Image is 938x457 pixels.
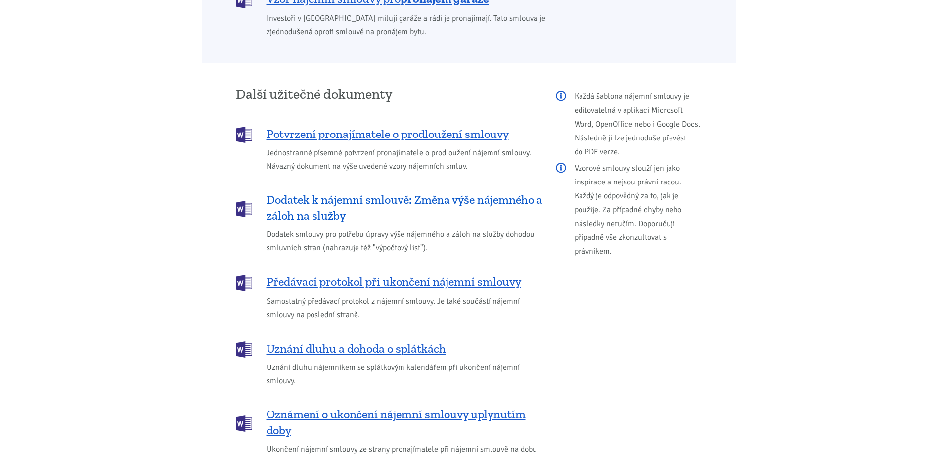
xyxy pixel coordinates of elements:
[267,192,542,224] span: Dodatek k nájemní smlouvě: Změna výše nájemného a záloh na služby
[267,126,509,142] span: Potvrzení pronajímatele o prodloužení smlouvy
[236,274,542,290] a: Předávací protokol při ukončení nájemní smlouvy
[236,415,252,432] img: DOCX (Word)
[556,90,703,159] p: Každá šablona nájemní smlouvy je editovatelná v aplikaci Microsoft Word, OpenOffice nebo i Google...
[236,275,252,291] img: DOCX (Word)
[267,361,542,388] span: Uznání dluhu nájemníkem se splátkovým kalendářem při ukončení nájemní smlouvy.
[267,407,542,438] span: Oznámení o ukončení nájemní smlouvy uplynutím doby
[236,407,542,438] a: Oznámení o ukončení nájemní smlouvy uplynutím doby
[267,341,446,357] span: Uznání dluhu a dohoda o splátkách
[236,87,542,102] h3: Další užitečné dokumenty
[267,146,542,173] span: Jednostranné písemné potvrzení pronajímatele o prodloužení nájemní smlouvy. Návazný dokument na v...
[236,201,252,217] img: DOCX (Word)
[556,161,703,258] p: Vzorové smlouvy slouží jen jako inspirace a nejsou právní radou. Každý je odpovědný za to, jak je...
[236,341,252,358] img: DOCX (Word)
[267,228,542,255] span: Dodatek smlouvy pro potřebu úpravy výše nájemného a záloh na služby dohodou smluvních stran (nahr...
[267,12,582,39] span: Investoři v [GEOGRAPHIC_DATA] milují garáže a rádi je pronajímají. Tato smlouva je zjednodušená o...
[267,274,521,290] span: Předávací protokol při ukončení nájemní smlouvy
[236,340,542,357] a: Uznání dluhu a dohoda o splátkách
[236,126,542,142] a: Potvrzení pronajímatele o prodloužení smlouvy
[267,295,542,321] span: Samostatný předávací protokol z nájemní smlouvy. Je také součástí nájemní smlouvy na poslední str...
[236,127,252,143] img: DOCX (Word)
[236,192,542,224] a: Dodatek k nájemní smlouvě: Změna výše nájemného a záloh na služby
